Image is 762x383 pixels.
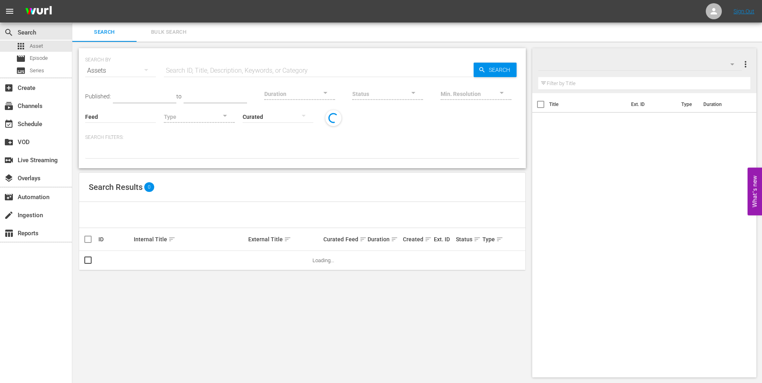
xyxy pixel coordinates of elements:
[474,236,481,243] span: sort
[16,41,26,51] span: Asset
[134,234,246,244] div: Internal Title
[85,59,156,82] div: Assets
[4,28,14,37] span: Search
[4,119,14,129] span: Schedule
[30,67,44,75] span: Series
[425,236,432,243] span: sort
[4,210,14,220] span: Ingestion
[748,168,762,216] button: Open Feedback Widget
[16,54,26,63] span: Episode
[30,54,48,62] span: Episode
[403,234,431,244] div: Created
[4,83,14,93] span: Create
[434,236,454,242] div: Ext. ID
[4,137,14,147] span: VOD
[482,234,498,244] div: Type
[368,234,400,244] div: Duration
[456,234,480,244] div: Status
[4,228,14,238] span: Reports
[4,192,14,202] span: Automation
[89,182,143,192] span: Search Results
[360,236,367,243] span: sort
[391,236,398,243] span: sort
[549,93,626,116] th: Title
[141,28,196,37] span: Bulk Search
[4,155,14,165] span: Live Streaming
[313,257,334,263] span: Loading...
[144,182,154,192] span: 0
[741,59,750,69] span: more_vert
[5,6,14,16] span: menu
[733,8,754,14] a: Sign Out
[98,236,131,242] div: ID
[474,63,517,77] button: Search
[699,93,747,116] th: Duration
[676,93,699,116] th: Type
[626,93,677,116] th: Ext. ID
[85,93,111,100] span: Published:
[168,236,176,243] span: sort
[16,66,26,75] span: Series
[486,63,517,77] span: Search
[77,28,132,37] span: Search
[496,236,503,243] span: sort
[4,101,14,111] span: Channels
[323,236,343,242] div: Curated
[248,234,321,244] div: External Title
[4,173,14,183] span: Overlays
[741,55,750,74] button: more_vert
[176,93,182,100] span: to
[85,134,519,141] p: Search Filters:
[345,234,365,244] div: Feed
[284,236,291,243] span: sort
[30,42,43,50] span: Asset
[19,2,58,21] img: ans4CAIJ8jUAAAAAAAAAAAAAAAAAAAAAAAAgQb4GAAAAAAAAAAAAAAAAAAAAAAAAJMjXAAAAAAAAAAAAAAAAAAAAAAAAgAT5G...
